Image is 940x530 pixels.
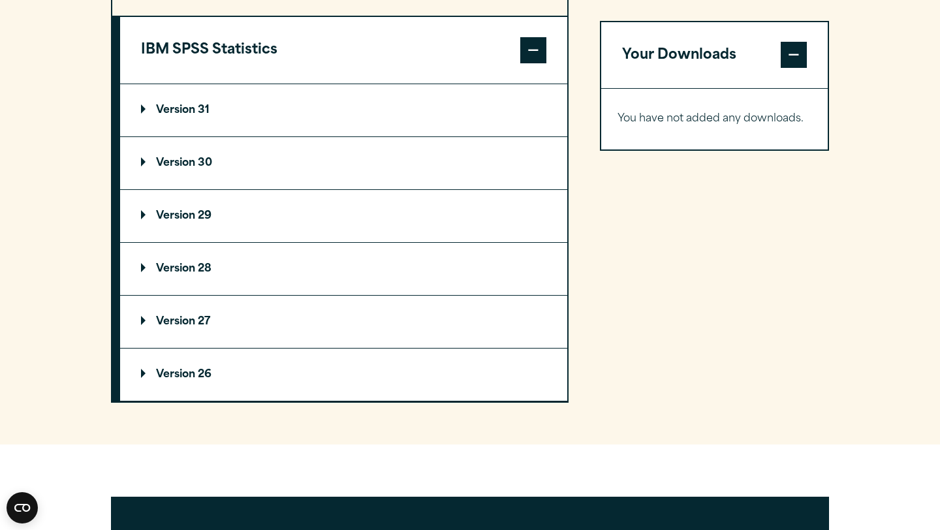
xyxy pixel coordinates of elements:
[141,317,210,327] p: Version 27
[120,17,567,84] button: IBM SPSS Statistics
[120,243,567,295] summary: Version 28
[618,110,811,129] p: You have not added any downloads.
[601,89,828,150] div: Your Downloads
[141,369,211,380] p: Version 26
[120,349,567,401] summary: Version 26
[141,158,212,168] p: Version 30
[120,296,567,348] summary: Version 27
[120,137,567,189] summary: Version 30
[141,264,211,274] p: Version 28
[120,84,567,136] summary: Version 31
[601,22,828,89] button: Your Downloads
[7,492,38,523] button: Open CMP widget
[120,84,567,401] div: IBM SPSS Statistics
[120,190,567,242] summary: Version 29
[141,105,210,116] p: Version 31
[141,211,211,221] p: Version 29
